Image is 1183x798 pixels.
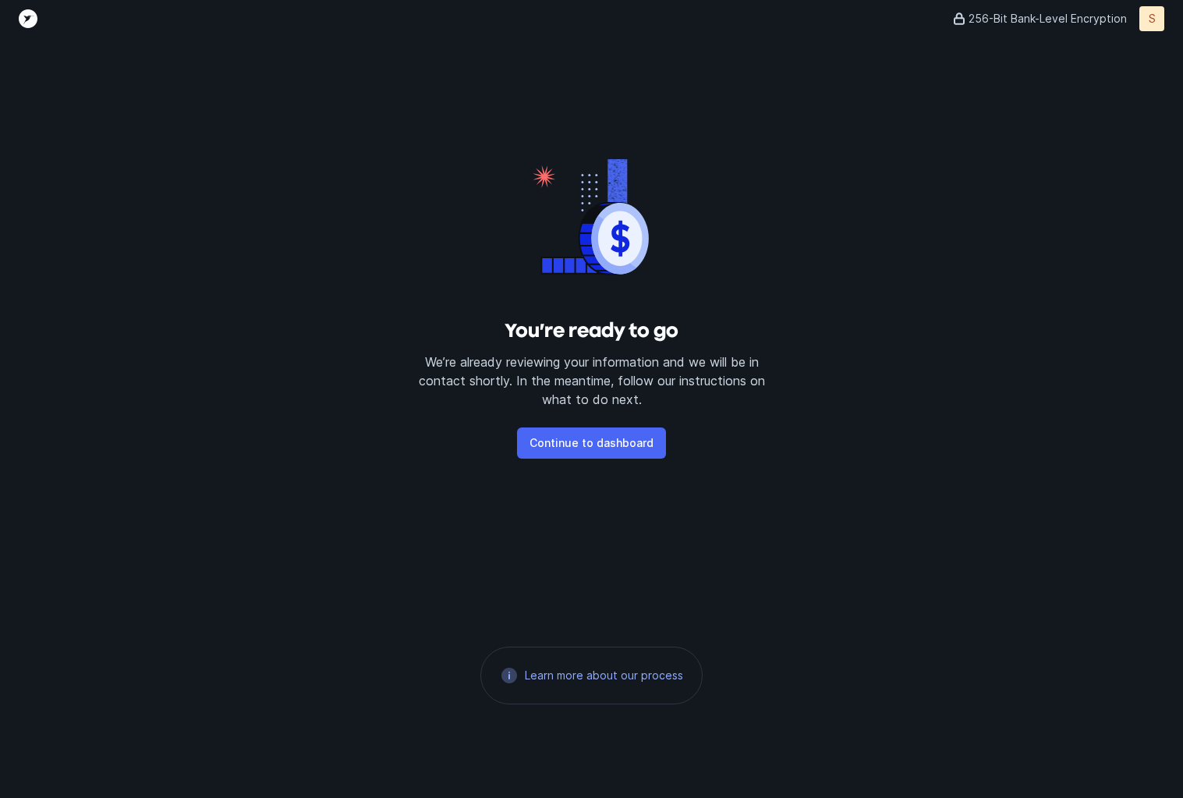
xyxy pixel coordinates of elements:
p: Continue to dashboard [530,434,653,452]
p: We’re already reviewing your information and we will be in contact shortly. In the meantime, foll... [417,353,767,409]
p: 256-Bit Bank-Level Encryption [969,11,1127,27]
h3: You’re ready to go [417,318,767,343]
p: S [1149,11,1156,27]
a: Learn more about our process [525,668,683,683]
button: Continue to dashboard [517,427,666,459]
button: S [1139,6,1164,31]
img: 21d95410f660ccd52279b82b2de59a72.svg [500,666,519,685]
